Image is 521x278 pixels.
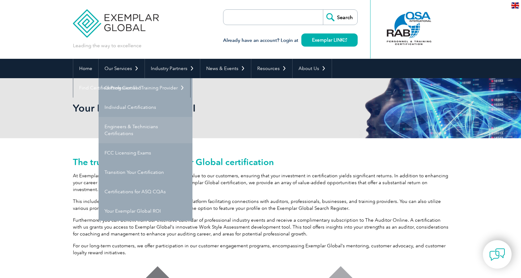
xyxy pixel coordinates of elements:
a: About Us [293,59,332,78]
a: Resources [251,59,292,78]
a: News & Events [200,59,251,78]
p: Furthermore, you can benefit from our extensive calendar of professional industry events and rece... [73,217,448,237]
img: contact-chat.png [489,247,505,262]
a: Exemplar LINK [301,33,358,47]
a: Home [73,59,98,78]
h2: The true value of an Exemplar Global certification [73,157,448,167]
h3: Already have an account? Login at [223,37,358,44]
a: Transition Your Certification [99,163,192,182]
p: At Exemplar Global, we prioritize delivering tangible value to our customers, ensuring that your ... [73,172,448,193]
h2: Your Exemplar Global ROI [73,103,336,113]
img: open_square.png [344,38,347,42]
a: FCC Licensing Exams [99,143,192,163]
a: Industry Partners [145,59,200,78]
input: Search [323,10,357,25]
p: Leading the way to excellence [73,42,141,49]
img: en [511,3,519,8]
a: Find Certified Professional / Training Provider [73,78,190,98]
a: Engineers & Technicians Certifications [99,117,192,143]
a: Your Exemplar Global ROI [99,201,192,221]
a: Individual Certifications [99,98,192,117]
p: For our long-term customers, we offer participation in our customer engagement programs, encompas... [73,242,448,256]
a: Certifications for ASQ CQAs [99,182,192,201]
p: This includes exclusive access to Exemplar LINK, our platform facilitating connections with audit... [73,198,448,212]
a: Our Services [99,59,145,78]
